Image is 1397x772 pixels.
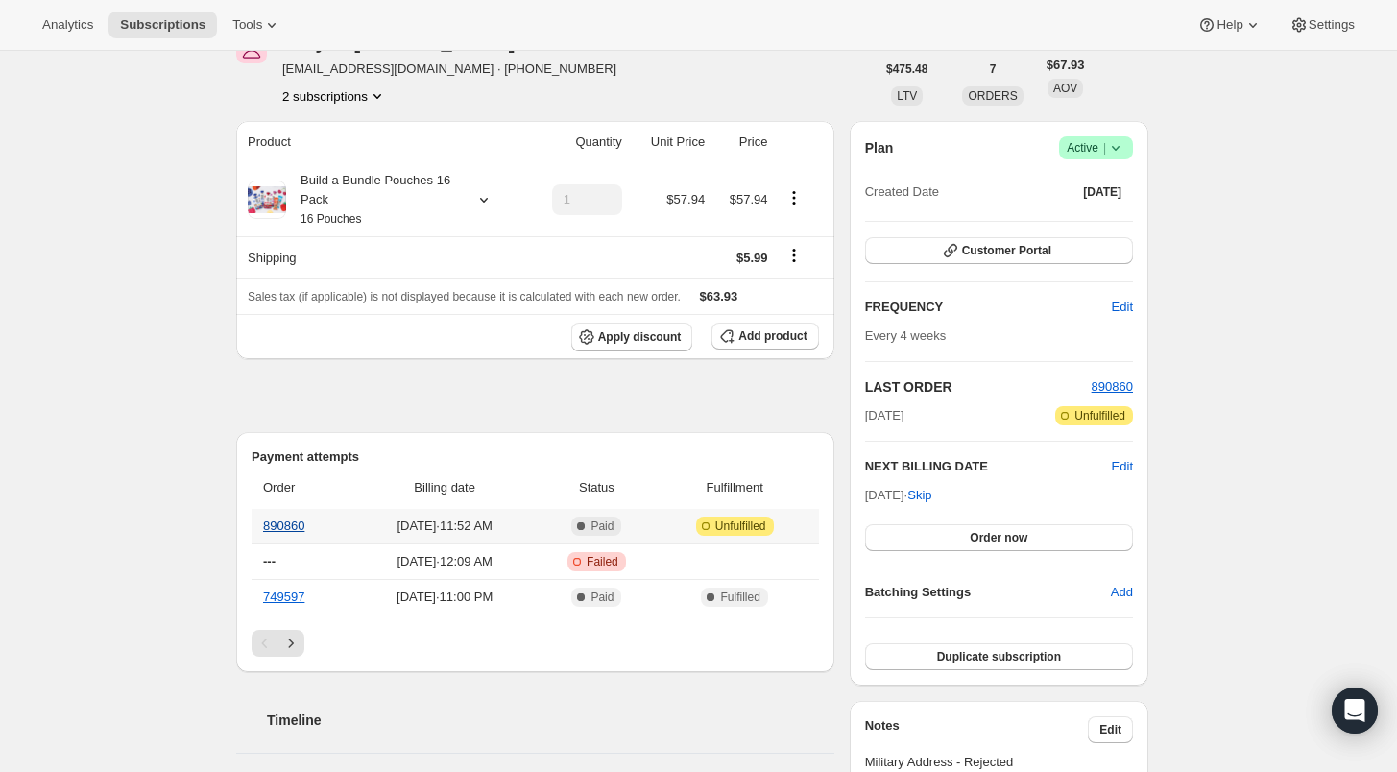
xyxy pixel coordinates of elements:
[865,138,894,157] h2: Plan
[1099,722,1121,737] span: Edit
[865,643,1133,670] button: Duplicate subscription
[865,328,947,343] span: Every 4 weeks
[120,17,205,33] span: Subscriptions
[31,12,105,38] button: Analytics
[252,447,819,467] h2: Payment attempts
[42,17,93,33] span: Analytics
[263,590,304,604] a: 749597
[236,236,525,278] th: Shipping
[236,121,525,163] th: Product
[779,245,809,266] button: Shipping actions
[990,61,997,77] span: 7
[662,478,807,497] span: Fulfillment
[720,590,759,605] span: Fulfilled
[666,192,705,206] span: $57.94
[1088,716,1133,743] button: Edit
[865,182,939,202] span: Created Date
[263,554,276,568] span: ---
[525,121,628,163] th: Quantity
[358,552,531,571] span: [DATE] · 12:09 AM
[886,61,927,77] span: $475.48
[1092,379,1133,394] a: 890860
[865,716,1089,743] h3: Notes
[1112,457,1133,476] button: Edit
[598,329,682,345] span: Apply discount
[587,554,618,569] span: Failed
[937,649,1061,664] span: Duplicate subscription
[865,298,1112,317] h2: FREQUENCY
[590,519,614,534] span: Paid
[1100,292,1144,323] button: Edit
[358,478,531,497] span: Billing date
[897,89,917,103] span: LTV
[221,12,293,38] button: Tools
[738,328,807,344] span: Add product
[282,60,616,79] span: [EMAIL_ADDRESS][DOMAIN_NAME] · [PHONE_NUMBER]
[730,192,768,206] span: $57.94
[628,121,711,163] th: Unit Price
[736,251,768,265] span: $5.99
[542,478,650,497] span: Status
[1278,12,1366,38] button: Settings
[282,86,387,106] button: Product actions
[571,323,693,351] button: Apply discount
[267,711,834,730] h2: Timeline
[263,519,304,533] a: 890860
[232,17,262,33] span: Tools
[968,89,1017,103] span: ORDERS
[865,406,904,425] span: [DATE]
[896,480,943,511] button: Skip
[711,323,818,350] button: Add product
[1112,298,1133,317] span: Edit
[865,488,932,502] span: [DATE] ·
[252,467,352,509] th: Order
[590,590,614,605] span: Paid
[865,457,1112,476] h2: NEXT BILLING DATE
[779,187,809,208] button: Product actions
[865,377,1092,397] h2: LAST ORDER
[907,486,931,505] span: Skip
[865,753,1133,772] span: Military Address - Rejected
[1074,408,1125,423] span: Unfulfilled
[358,588,531,607] span: [DATE] · 11:00 PM
[1067,138,1125,157] span: Active
[700,289,738,303] span: $63.93
[711,121,773,163] th: Price
[282,33,538,52] div: Tkeyah [PERSON_NAME]
[1099,577,1144,608] button: Add
[301,212,361,226] small: 16 Pouches
[1072,179,1133,205] button: [DATE]
[248,290,681,303] span: Sales tax (if applicable) is not displayed because it is calculated with each new order.
[865,583,1111,602] h6: Batching Settings
[1103,140,1106,156] span: |
[1092,377,1133,397] button: 890860
[286,171,459,229] div: Build a Bundle Pouches 16 Pack
[358,517,531,536] span: [DATE] · 11:52 AM
[252,630,819,657] nav: Pagination
[1216,17,1242,33] span: Help
[865,524,1133,551] button: Order now
[962,243,1051,258] span: Customer Portal
[978,56,1008,83] button: 7
[1047,56,1085,75] span: $67.93
[970,530,1027,545] span: Order now
[1332,688,1378,734] div: Open Intercom Messenger
[1186,12,1273,38] button: Help
[1053,82,1077,95] span: AOV
[865,237,1133,264] button: Customer Portal
[277,630,304,657] button: Next
[715,519,766,534] span: Unfulfilled
[875,56,939,83] button: $475.48
[1309,17,1355,33] span: Settings
[108,12,217,38] button: Subscriptions
[1083,184,1121,200] span: [DATE]
[1111,583,1133,602] span: Add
